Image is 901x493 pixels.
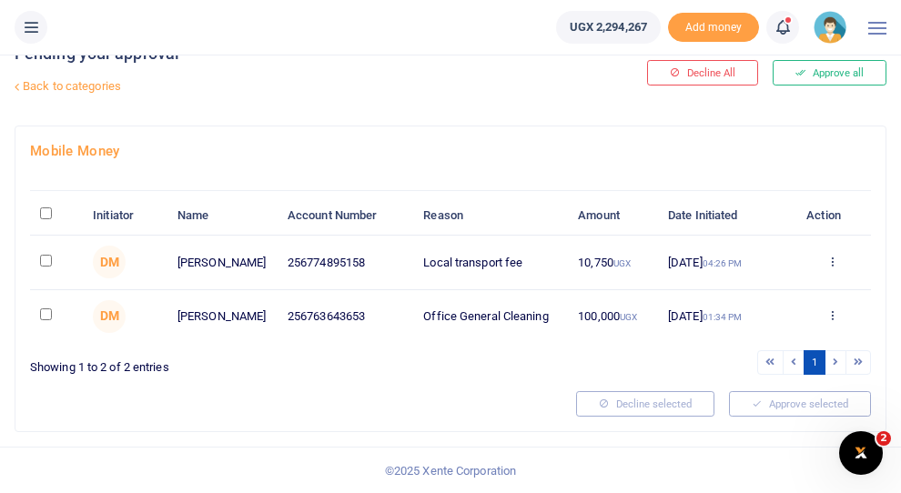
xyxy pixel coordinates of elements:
[658,236,794,289] td: [DATE]
[167,196,278,236] th: Name: activate to sort column ascending
[30,196,83,236] th: : activate to sort column descending
[703,312,743,322] small: 01:34 PM
[93,300,126,333] span: Dorothy Mwine
[647,60,758,86] button: Decline All
[568,236,658,289] td: 10,750
[620,312,637,322] small: UGX
[568,290,658,343] td: 100,000
[773,60,886,86] button: Approve all
[413,236,568,289] td: Local transport fee
[167,290,278,343] td: [PERSON_NAME]
[839,431,883,475] iframe: Intercom live chat
[658,290,794,343] td: [DATE]
[278,236,413,289] td: 256774895158
[814,11,854,44] a: profile-user
[613,258,631,268] small: UGX
[413,196,568,236] th: Reason: activate to sort column ascending
[30,141,871,161] h4: Mobile Money
[83,196,167,236] th: Initiator: activate to sort column ascending
[668,19,759,33] a: Add money
[804,350,825,375] a: 1
[668,13,759,43] span: Add money
[703,258,743,268] small: 04:26 PM
[93,246,126,278] span: Dorothy Mwine
[167,236,278,289] td: [PERSON_NAME]
[549,11,668,44] li: Wallet ballance
[570,18,647,36] span: UGX 2,294,267
[794,196,871,236] th: Action: activate to sort column ascending
[413,290,568,343] td: Office General Cleaning
[10,71,591,102] a: Back to categories
[278,290,413,343] td: 256763643653
[876,431,891,446] span: 2
[668,13,759,43] li: Toup your wallet
[814,11,846,44] img: profile-user
[278,196,413,236] th: Account Number: activate to sort column ascending
[556,11,661,44] a: UGX 2,294,267
[30,348,443,377] div: Showing 1 to 2 of 2 entries
[568,196,658,236] th: Amount: activate to sort column ascending
[658,196,794,236] th: Date Initiated: activate to sort column ascending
